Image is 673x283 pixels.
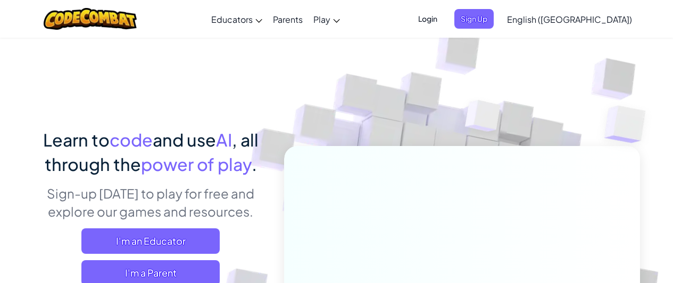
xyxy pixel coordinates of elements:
[313,14,330,25] span: Play
[34,184,268,220] p: Sign-up [DATE] to play for free and explore our games and resources.
[206,5,268,33] a: Educators
[211,14,253,25] span: Educators
[81,228,220,254] a: I'm an Educator
[412,9,444,29] button: Login
[308,5,345,33] a: Play
[502,5,637,33] a: English ([GEOGRAPHIC_DATA])
[110,129,153,150] span: code
[507,14,632,25] span: English ([GEOGRAPHIC_DATA])
[445,79,521,158] img: Overlap cubes
[216,129,232,150] span: AI
[141,153,252,175] span: power of play
[454,9,494,29] button: Sign Up
[44,8,137,30] img: CodeCombat logo
[43,129,110,150] span: Learn to
[268,5,308,33] a: Parents
[252,153,257,175] span: .
[153,129,216,150] span: and use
